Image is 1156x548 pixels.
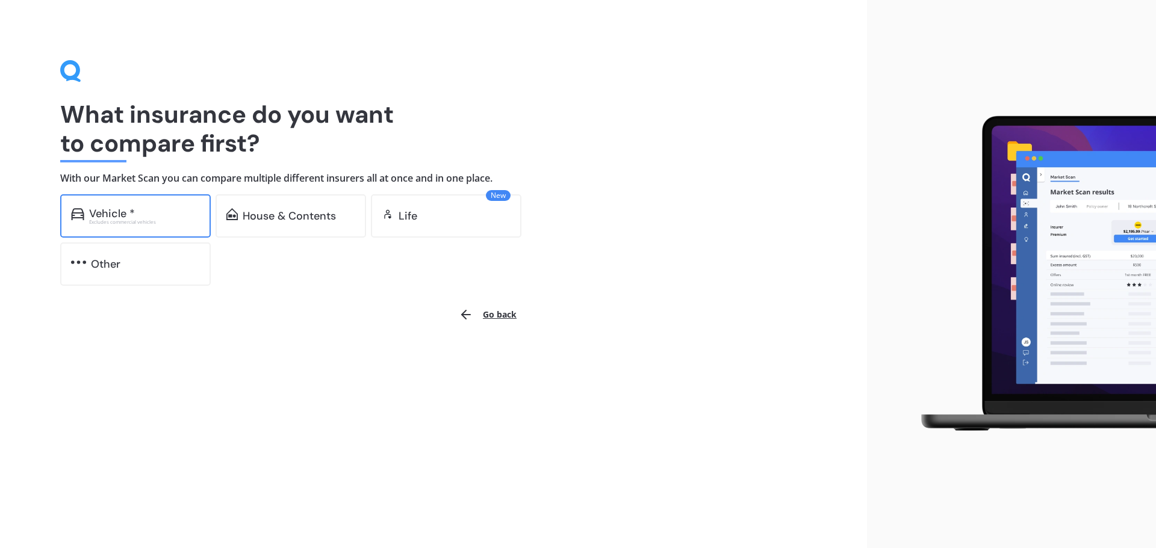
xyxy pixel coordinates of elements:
[60,172,807,185] h4: With our Market Scan you can compare multiple different insurers all at once and in one place.
[71,208,84,220] img: car.f15378c7a67c060ca3f3.svg
[60,100,807,158] h1: What insurance do you want to compare first?
[243,210,336,222] div: House & Contents
[452,300,524,329] button: Go back
[89,220,200,224] div: Excludes commercial vehicles
[904,109,1156,440] img: laptop.webp
[89,208,135,220] div: Vehicle *
[226,208,238,220] img: home-and-contents.b802091223b8502ef2dd.svg
[399,210,417,222] div: Life
[91,258,120,270] div: Other
[71,256,86,268] img: other.81dba5aafe580aa69f38.svg
[486,190,511,201] span: New
[382,208,394,220] img: life.f720d6a2d7cdcd3ad642.svg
